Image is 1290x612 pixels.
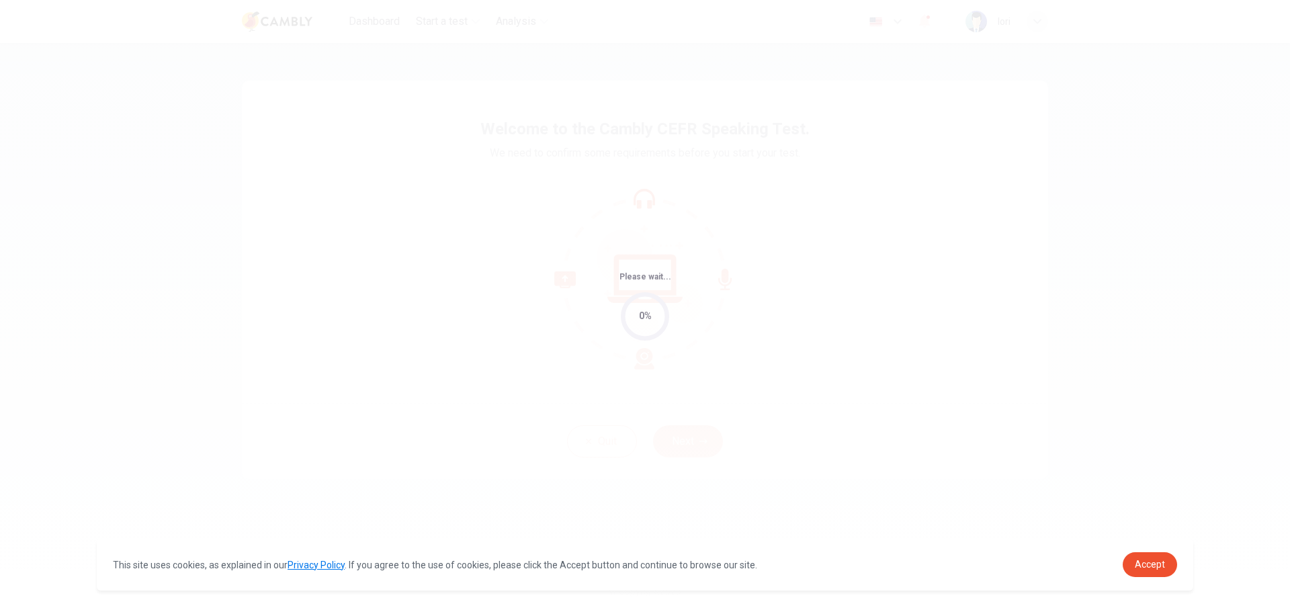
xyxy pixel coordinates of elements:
[639,308,652,324] div: 0%
[288,560,345,570] a: Privacy Policy
[1135,559,1165,570] span: Accept
[1123,552,1177,577] a: dismiss cookie message
[97,539,1193,591] div: cookieconsent
[619,272,671,281] span: Please wait...
[113,560,757,570] span: This site uses cookies, as explained in our . If you agree to the use of cookies, please click th...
